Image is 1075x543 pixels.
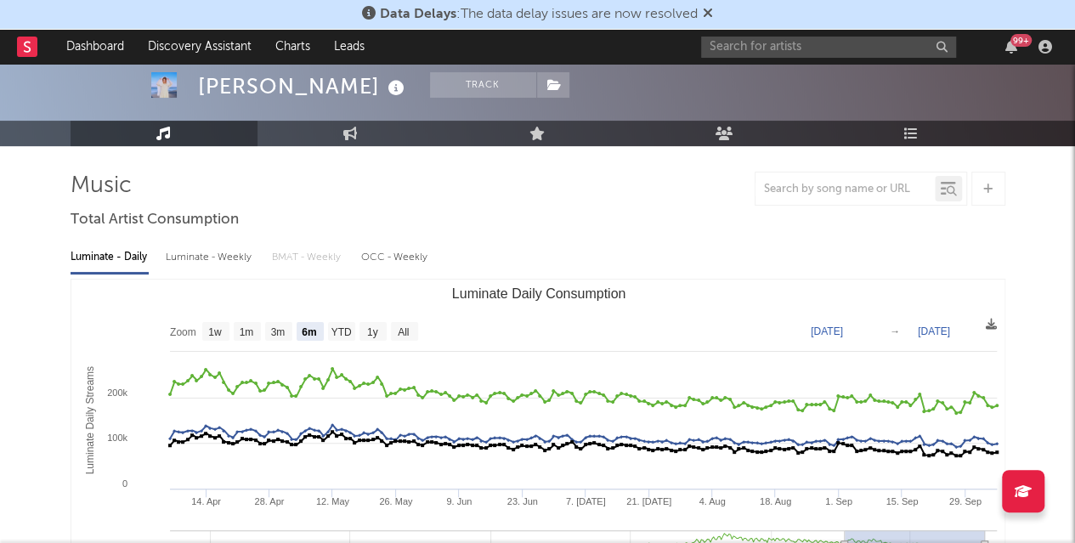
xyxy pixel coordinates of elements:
span: Data Delays [380,8,456,21]
text: 1w [208,326,222,338]
a: Dashboard [54,30,136,64]
a: Discovery Assistant [136,30,263,64]
text: 21. [DATE] [626,496,671,506]
text: Zoom [170,326,196,338]
span: Dismiss [703,8,713,21]
text: Luminate Daily Streams [83,366,95,474]
text: 12. May [315,496,349,506]
text: 1y [366,326,377,338]
text: 4. Aug [699,496,725,506]
button: 99+ [1005,40,1017,54]
a: Charts [263,30,322,64]
text: 6m [302,326,316,338]
text: 15. Sep [885,496,918,506]
text: All [398,326,409,338]
text: 18. Aug [759,496,790,506]
text: 100k [107,433,127,443]
text: Luminate Daily Consumption [451,286,625,301]
text: 14. Apr [191,496,221,506]
span: Total Artist Consumption [71,210,239,230]
text: 1m [239,326,253,338]
button: Track [430,72,536,98]
text: 7. [DATE] [565,496,605,506]
div: [PERSON_NAME] [198,72,409,100]
text: 28. Apr [254,496,284,506]
text: 200k [107,387,127,398]
text: 1. Sep [825,496,852,506]
div: OCC - Weekly [361,243,429,272]
text: 0 [122,478,127,489]
text: 9. Jun [446,496,472,506]
span: : The data delay issues are now resolved [380,8,698,21]
text: 23. Jun [506,496,537,506]
div: Luminate - Weekly [166,243,255,272]
text: 26. May [379,496,413,506]
text: → [890,325,900,337]
a: Leads [322,30,376,64]
div: Luminate - Daily [71,243,149,272]
div: 99 + [1010,34,1032,47]
text: 29. Sep [948,496,981,506]
text: YTD [331,326,351,338]
input: Search by song name or URL [755,183,935,196]
text: 3m [270,326,285,338]
input: Search for artists [701,37,956,58]
text: [DATE] [811,325,843,337]
text: [DATE] [918,325,950,337]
